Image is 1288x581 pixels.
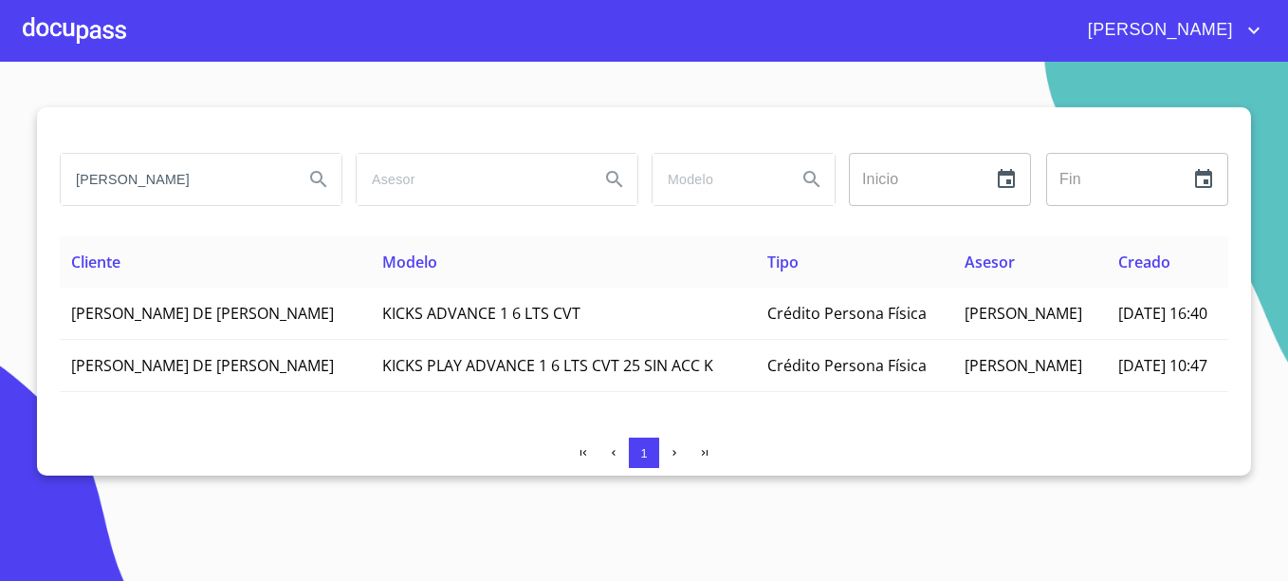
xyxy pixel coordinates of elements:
button: Search [296,157,341,202]
span: [PERSON_NAME] DE [PERSON_NAME] [71,355,334,376]
span: [PERSON_NAME] DE [PERSON_NAME] [71,303,334,324]
span: Tipo [767,252,799,272]
span: Creado [1118,252,1170,272]
span: [PERSON_NAME] [965,355,1082,376]
span: KICKS PLAY ADVANCE 1 6 LTS CVT 25 SIN ACC K [382,355,713,376]
span: 1 [640,446,647,460]
input: search [61,154,288,205]
span: Crédito Persona Física [767,303,927,324]
button: Search [592,157,637,202]
span: Modelo [382,252,437,272]
span: Crédito Persona Física [767,355,927,376]
span: [DATE] 16:40 [1118,303,1207,324]
span: [PERSON_NAME] [965,303,1082,324]
button: account of current user [1074,15,1265,46]
button: Search [789,157,835,202]
input: search [653,154,782,205]
input: search [357,154,584,205]
button: 1 [629,438,659,468]
span: Asesor [965,252,1015,272]
span: Cliente [71,252,120,272]
span: [DATE] 10:47 [1118,355,1207,376]
span: [PERSON_NAME] [1074,15,1242,46]
span: KICKS ADVANCE 1 6 LTS CVT [382,303,580,324]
